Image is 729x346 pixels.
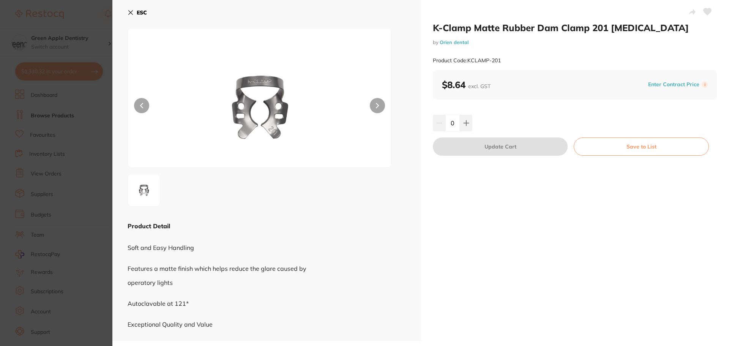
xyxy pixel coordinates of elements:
[128,230,406,335] div: Soft and Easy Handling Features a matte finish which helps reduce the glare caused by operatory l...
[440,39,469,45] a: Orien dental
[128,6,147,19] button: ESC
[433,57,501,64] small: Product Code: KCLAMP-201
[130,177,158,204] img: LTM0OTUy
[702,82,708,88] label: i
[137,9,147,16] b: ESC
[433,39,717,45] small: by
[181,47,339,167] img: LTM0OTUy
[574,137,709,156] button: Save to List
[433,22,717,33] h2: K-Clamp Matte Rubber Dam Clamp 201 [MEDICAL_DATA]
[433,137,568,156] button: Update Cart
[128,222,170,230] b: Product Detail
[468,83,491,90] span: excl. GST
[646,81,702,88] button: Enter Contract Price
[442,79,491,90] b: $8.64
